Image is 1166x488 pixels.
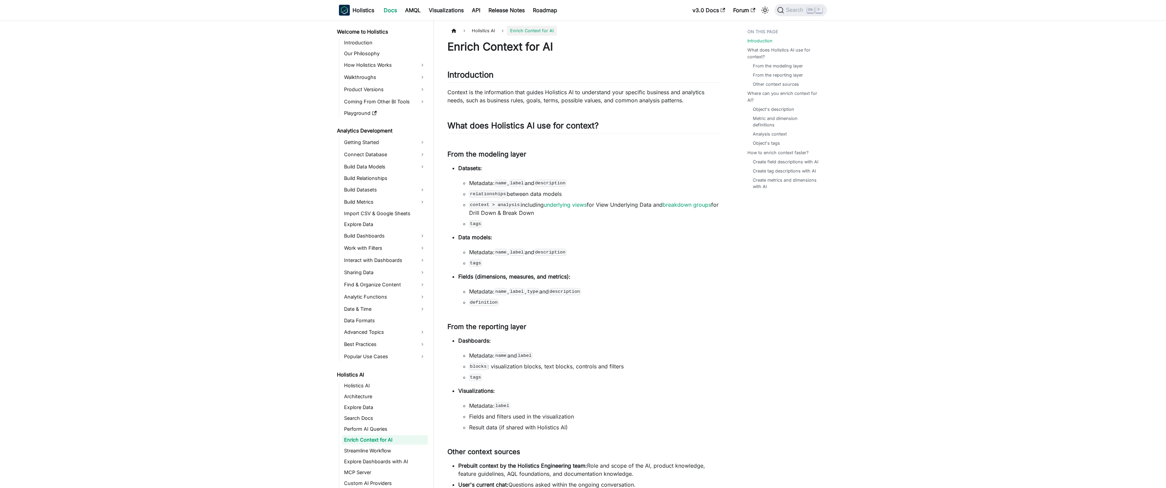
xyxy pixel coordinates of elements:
[401,5,425,16] a: AMQL
[458,462,720,478] li: Role and scope of the AI, product knowledge, feature guidelines, AQL foundations, and documentati...
[342,108,428,118] a: Playground
[342,316,428,325] a: Data Formats
[342,220,428,229] a: Explore Data
[342,38,428,47] a: Introduction
[342,72,428,83] a: Walkthroughs
[332,20,434,488] nav: Docs sidebar
[495,249,507,256] code: name
[484,5,529,16] a: Release Notes
[517,352,532,359] code: label
[342,304,428,314] a: Date & Time
[342,479,428,488] a: Custom AI Providers
[495,288,507,295] code: name
[342,243,428,253] a: Work with Filters
[469,362,720,370] li: : visualization blocks, text blocks, controls and filters
[534,180,566,186] code: description
[458,462,587,469] strong: Prebuilt context by the Holistics Engineering team:
[458,234,492,241] strong: Data models:
[663,201,711,208] a: breakdown groups
[469,402,720,410] li: Metadata:
[495,402,510,409] code: label
[753,63,803,69] a: From the modeling layer
[342,327,428,338] a: Advanced Topics
[447,26,460,36] a: Home page
[342,184,428,195] a: Build Datasets
[469,190,507,197] code: relationships
[447,121,720,134] h2: What does Holistics AI use for context?
[447,448,720,456] h3: Other context sources
[747,90,823,103] a: Where can you enrich context for AI?
[534,249,566,256] code: description
[495,352,507,359] code: name
[447,40,720,54] h1: Enrich Context for AI
[507,26,557,36] span: Enrich Context for AI
[342,413,428,423] a: Search Docs
[447,70,720,83] h2: Introduction
[342,392,428,401] a: Architecture
[339,5,350,16] img: Holistics
[747,38,772,44] a: Introduction
[469,287,720,296] li: Metadata: , , and
[458,273,570,280] strong: Fields (dimensions, measures, and metrics):
[425,5,468,16] a: Visualizations
[469,248,720,256] li: Metadata: , and
[342,457,428,466] a: Explore Dashboards with AI
[342,84,428,95] a: Product Versions
[469,201,720,217] li: including for View Underlying Data and for Drill Down & Break Down
[816,7,822,13] kbd: K
[469,351,720,360] li: Metadata: and
[342,424,428,434] a: Perform AI Queries
[335,126,428,136] a: Analytics Development
[335,27,428,37] a: Welcome to Holistics
[468,5,484,16] a: API
[544,201,587,208] a: underlying views
[469,220,482,227] code: tags
[342,209,428,218] a: Import CSV & Google Sheets
[469,260,482,266] code: tags
[526,288,539,295] code: type
[747,149,809,156] a: How to enrich context faster?
[753,168,816,174] a: Create tag descriptions with AI
[342,96,428,107] a: Coming From Other BI Tools
[447,26,720,36] nav: Breadcrumbs
[760,5,770,16] button: Switch between dark and light mode (currently light mode)
[753,106,794,113] a: Object's description
[529,5,561,16] a: Roadmap
[342,230,428,241] a: Build Dashboards
[447,88,720,104] p: Context is the information that guides Holistics AI to understand your specific business and anal...
[753,72,803,78] a: From the reporting layer
[335,370,428,380] a: Holistics AI
[342,351,428,362] a: Popular Use Cases
[342,279,428,290] a: Find & Organize Content
[342,446,428,455] a: Streamline Workflow
[753,159,818,165] a: Create field descriptions with AI
[509,249,525,256] code: label
[458,165,482,171] strong: Datasets:
[753,177,820,190] a: Create metrics and dimensions with AI
[753,140,780,146] a: Object's tags
[468,26,498,36] span: Holistics AI
[469,179,720,187] li: Metadata: , and
[342,149,428,160] a: Connect Database
[342,339,428,350] a: Best Practices
[342,197,428,207] a: Build Metrics
[342,267,428,278] a: Sharing Data
[380,5,401,16] a: Docs
[342,468,428,477] a: MCP Server
[447,323,720,331] h3: From the reporting layer
[342,291,428,302] a: Analytic Functions
[469,363,487,370] code: blocks
[549,288,581,295] code: description
[342,381,428,390] a: Holistics AI
[469,423,720,431] li: Result data (if shared with Holistics AI)
[458,387,495,394] strong: Visualizations:
[469,201,521,208] code: context > analysis
[509,180,525,186] code: label
[458,481,508,488] strong: User's current chat:
[753,81,799,87] a: Other context sources
[458,337,491,344] strong: Dashboards:
[775,4,827,16] button: Search (Ctrl+K)
[353,6,374,14] b: Holistics
[342,137,428,148] a: Getting Started
[342,435,428,445] a: Enrich Context for AI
